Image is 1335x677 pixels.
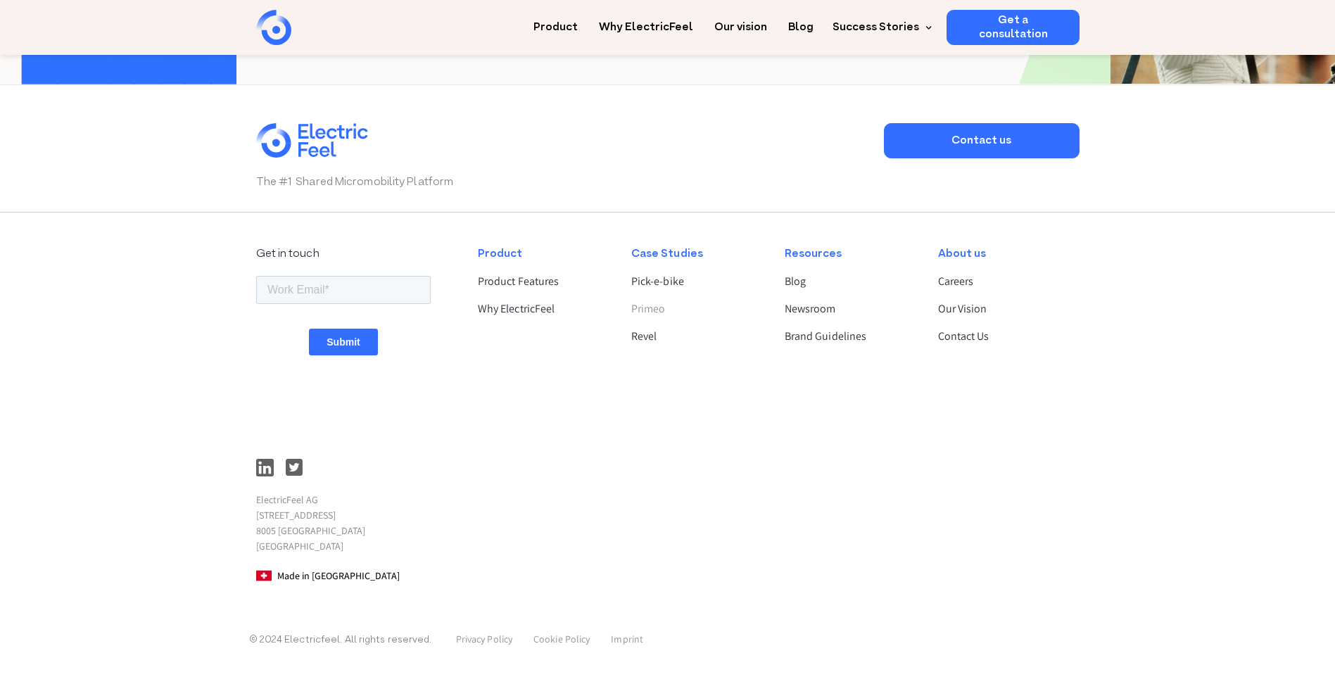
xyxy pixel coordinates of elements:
a: Contact us [884,123,1080,158]
iframe: Chatbot [1242,584,1315,657]
div: Case Studies [631,246,761,262]
a: Blog [785,273,914,290]
div: Success Stories [824,10,936,45]
p: © 2024 Electricfeel. All rights reserved. [249,632,432,649]
a: Our Vision [938,300,1068,317]
a: Our vision [714,10,767,36]
div: About us [938,246,1068,262]
div: Success Stories [833,19,919,36]
a: Primeo [631,300,761,317]
div: Resources [785,246,914,262]
a: Brand Guidelines [785,328,914,345]
a: Revel [631,328,761,345]
a: Imprint [611,633,643,645]
iframe: Form 1 [256,273,431,442]
a: Blog [788,10,814,36]
a: Product Features [478,273,607,290]
div: Product [478,246,607,262]
a: home [256,10,369,45]
a: Contact Us [938,328,1068,345]
a: Newsroom [785,300,914,317]
a: Cookie Policy [533,633,590,645]
a: Pick-e-bike [631,273,761,290]
a: Product [533,10,578,36]
a: Why ElectricFeel [599,10,693,36]
a: Careers [938,273,1068,290]
p: The #1 Shared Micromobility Platform [256,174,871,191]
a: Why ElectricFeel [478,300,607,317]
div: Get in touch [256,246,431,262]
a: Privacy Policy [456,633,512,645]
p: ElectricFeel AG [STREET_ADDRESS] 8005 [GEOGRAPHIC_DATA] [GEOGRAPHIC_DATA] [256,492,431,554]
p: Made in [GEOGRAPHIC_DATA] [256,568,431,583]
a: Get a consultation [947,10,1080,45]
